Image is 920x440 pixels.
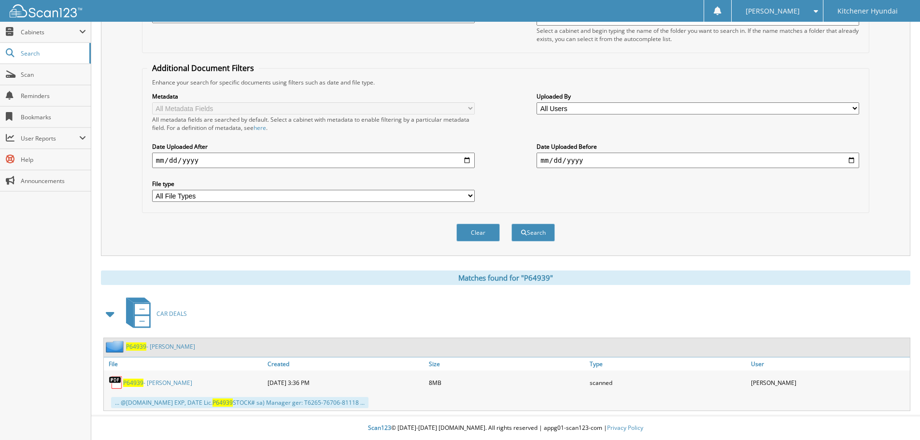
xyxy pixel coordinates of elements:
span: CAR DEALS [156,310,187,318]
span: User Reports [21,134,79,142]
iframe: Chat Widget [872,394,920,440]
div: Enhance your search for specific documents using filters such as date and file type. [147,78,864,86]
img: scan123-logo-white.svg [10,4,82,17]
span: P64939 [212,398,233,407]
a: Created [265,357,426,370]
label: File type [152,180,475,188]
div: Select a cabinet and begin typing the name of the folder you want to search in. If the name match... [537,27,859,43]
a: here [254,124,266,132]
span: Reminders [21,92,86,100]
span: Announcements [21,177,86,185]
div: Matches found for "P64939" [101,270,910,285]
span: [PERSON_NAME] [746,8,800,14]
div: All metadata fields are searched by default. Select a cabinet with metadata to enable filtering b... [152,115,475,132]
label: Uploaded By [537,92,859,100]
label: Metadata [152,92,475,100]
legend: Additional Document Filters [147,63,259,73]
span: Help [21,156,86,164]
span: Kitchener Hyundai [837,8,898,14]
img: PDF.png [109,375,123,390]
span: Bookmarks [21,113,86,121]
span: Scan123 [368,424,391,432]
div: scanned [587,373,749,392]
span: P64939 [126,342,146,351]
a: Privacy Policy [607,424,643,432]
a: P64939- [PERSON_NAME] [123,379,192,387]
a: P64939- [PERSON_NAME] [126,342,195,351]
div: [DATE] 3:36 PM [265,373,426,392]
a: User [749,357,910,370]
a: File [104,357,265,370]
span: P64939 [123,379,143,387]
a: CAR DEALS [120,295,187,333]
label: Date Uploaded Before [537,142,859,151]
div: [PERSON_NAME] [749,373,910,392]
button: Search [511,224,555,241]
div: ... @[DOMAIN_NAME] EXP, DATE Lic. STOCK# sa) Manager ger: T6265-76706-81118 ... [111,397,368,408]
input: end [537,153,859,168]
button: Clear [456,224,500,241]
input: start [152,153,475,168]
div: © [DATE]-[DATE] [DOMAIN_NAME]. All rights reserved | appg01-scan123-com | [91,416,920,440]
label: Date Uploaded After [152,142,475,151]
div: 8MB [426,373,588,392]
a: Size [426,357,588,370]
span: Cabinets [21,28,79,36]
a: Type [587,357,749,370]
span: Search [21,49,85,57]
span: Scan [21,71,86,79]
img: folder2.png [106,341,126,353]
